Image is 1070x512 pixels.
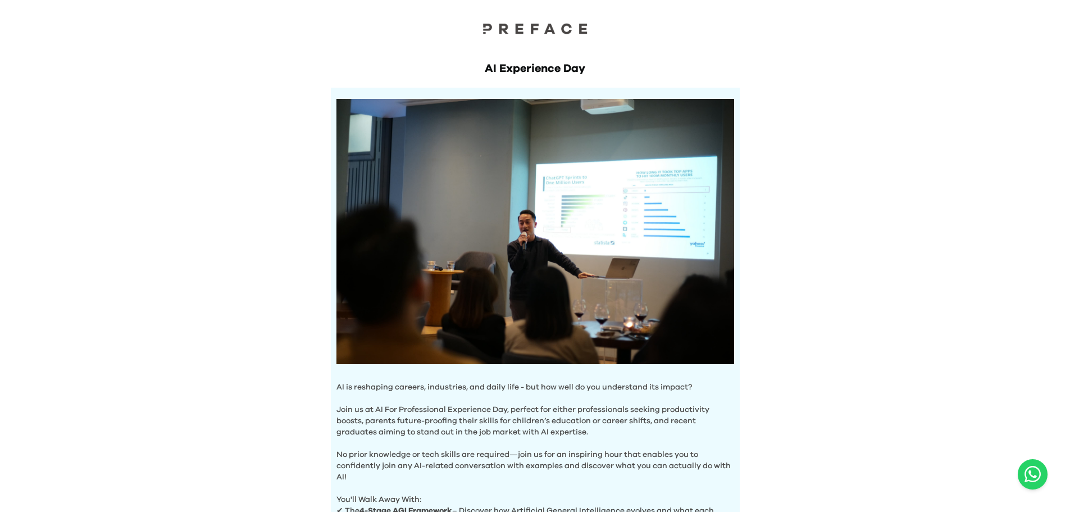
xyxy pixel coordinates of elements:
a: Chat with us on WhatsApp [1018,459,1048,490]
img: Preface Logo [479,22,591,34]
h1: AI Experience Day [331,61,740,76]
a: Preface Logo [479,22,591,38]
p: No prior knowledge or tech skills are required—join us for an inspiring hour that enables you to ... [336,438,734,483]
img: Hero Image [336,99,734,364]
p: Join us at AI For Professional Experience Day, perfect for either professionals seeking productiv... [336,393,734,438]
button: Open WhatsApp chat [1018,459,1048,490]
p: AI is reshaping careers, industries, and daily life - but how well do you understand its impact? [336,382,734,393]
p: You'll Walk Away With: [336,483,734,505]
